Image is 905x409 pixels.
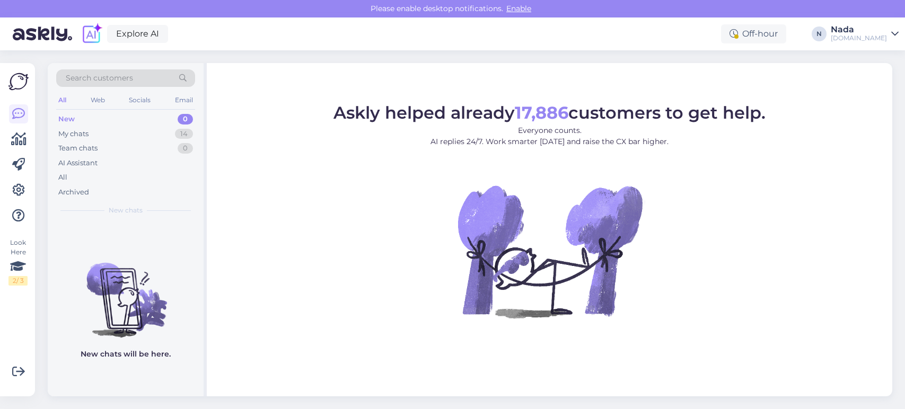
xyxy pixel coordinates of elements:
div: Web [89,93,107,107]
img: No Chat active [454,156,645,346]
div: Team chats [58,143,98,154]
div: 2 / 3 [8,276,28,286]
div: N [812,26,827,41]
p: Everyone counts. AI replies 24/7. Work smarter [DATE] and raise the CX bar higher. [333,125,766,147]
div: 0 [178,114,193,125]
span: Search customers [66,73,133,84]
div: All [56,93,68,107]
a: Explore AI [107,25,168,43]
img: Askly Logo [8,72,29,92]
div: [DOMAIN_NAME] [831,34,887,42]
span: New chats [109,206,143,215]
div: My chats [58,129,89,139]
b: 17,886 [515,102,568,123]
div: All [58,172,67,183]
div: Nada [831,25,887,34]
a: Nada[DOMAIN_NAME] [831,25,899,42]
div: AI Assistant [58,158,98,168]
img: No chats [48,244,204,339]
div: New [58,114,75,125]
div: Archived [58,187,89,198]
span: Askly helped already customers to get help. [333,102,766,123]
div: Off-hour [721,24,786,43]
div: Socials [127,93,153,107]
img: explore-ai [81,23,103,45]
span: Enable [503,4,534,13]
div: Email [173,93,195,107]
div: Look Here [8,238,28,286]
p: New chats will be here. [81,349,171,360]
div: 0 [178,143,193,154]
div: 14 [175,129,193,139]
